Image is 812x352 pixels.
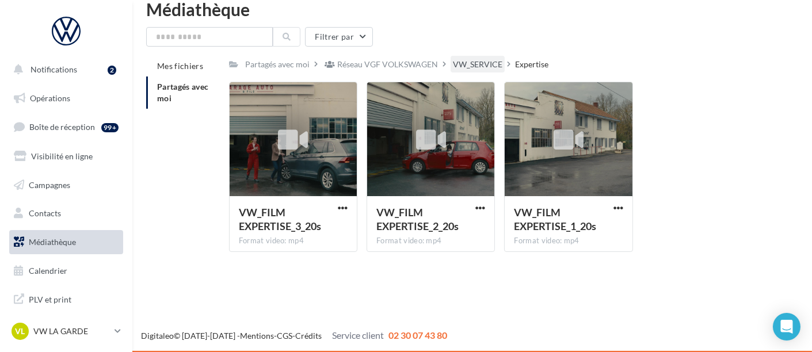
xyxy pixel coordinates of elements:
span: 02 30 07 43 80 [388,330,447,340]
a: Digitaleo [141,331,174,340]
div: Partagés avec moi [245,59,310,70]
a: Opérations [7,86,125,110]
span: Boîte de réception [29,122,95,132]
span: Campagnes [29,179,70,189]
span: VW_FILM EXPERTISE_2_20s [376,206,459,232]
span: Partagés avec moi [157,82,209,103]
span: © [DATE]-[DATE] - - - [141,331,447,340]
a: Crédits [295,331,322,340]
a: VL VW LA GARDE [9,320,123,342]
a: CGS [277,331,292,340]
span: Service client [332,330,384,340]
span: VW_FILM EXPERTISE_1_20s [514,206,596,232]
div: Format video: mp4 [376,236,485,246]
div: Médiathèque [146,1,798,18]
div: Format video: mp4 [514,236,623,246]
div: 99+ [101,123,119,132]
div: Format video: mp4 [239,236,348,246]
span: Contacts [29,208,61,218]
span: Visibilité en ligne [31,151,93,161]
a: Calendrier [7,259,125,283]
a: Médiathèque [7,230,125,254]
a: Boîte de réception99+ [7,114,125,139]
span: Notifications [31,64,77,74]
span: VW_FILM EXPERTISE_3_20s [239,206,321,232]
button: Filtrer par [305,27,373,47]
div: Expertise [515,59,548,70]
span: Calendrier [29,266,67,276]
span: VL [16,326,25,337]
span: PLV et print personnalisable [29,292,119,316]
div: 2 [108,66,116,75]
a: Visibilité en ligne [7,144,125,169]
a: Mentions [240,331,274,340]
a: Campagnes [7,173,125,197]
a: Contacts [7,201,125,225]
div: VW_SERVICE [453,59,502,70]
p: VW LA GARDE [33,326,110,337]
div: Open Intercom Messenger [773,313,800,340]
span: Médiathèque [29,237,76,247]
div: Réseau VGF VOLKSWAGEN [337,59,438,70]
button: Notifications 2 [7,58,121,82]
a: PLV et print personnalisable [7,287,125,321]
span: Opérations [30,93,70,103]
span: Mes fichiers [157,61,203,71]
